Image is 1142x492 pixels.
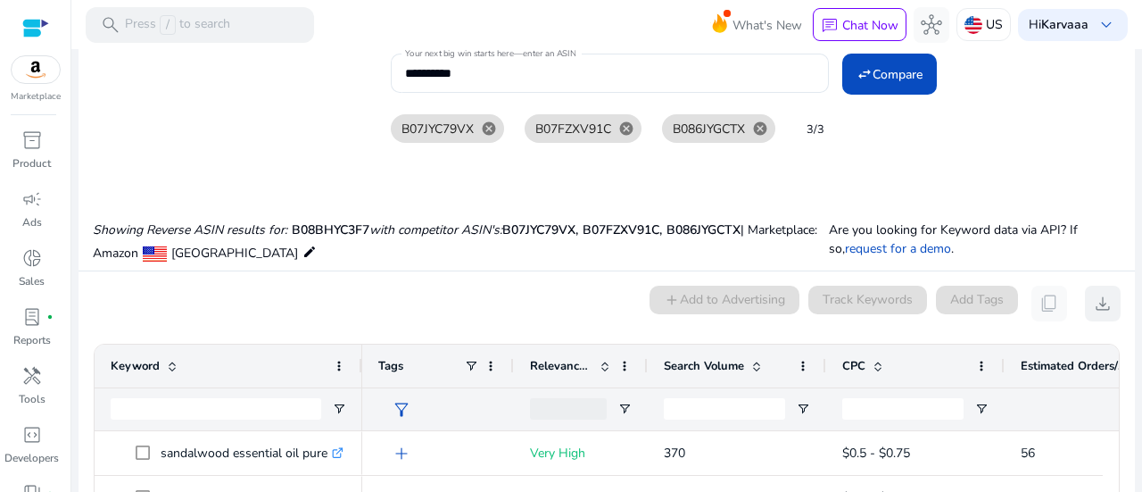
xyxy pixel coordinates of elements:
span: fiber_manual_record [46,313,54,321]
button: hub [914,7,949,43]
i: with competitor ASIN's: [369,221,502,238]
mat-hint: 3/3 [807,119,824,138]
span: / [160,15,176,35]
span: B07JYC79VX [502,221,583,238]
p: Tools [19,391,46,407]
span: Search Volume [664,358,744,374]
button: Compare [842,54,937,95]
p: Reports [13,332,51,348]
span: Compare [873,65,923,84]
span: B086JYGCTX [673,120,745,138]
button: Open Filter Menu [617,402,632,416]
input: CPC Filter Input [842,398,964,420]
span: add [391,443,412,464]
span: B07JYC79VX [401,120,474,138]
mat-icon: cancel [745,121,775,137]
span: CPC [842,358,865,374]
p: US [986,9,1003,40]
span: 56 [1021,445,1035,462]
span: Keyword [111,358,160,374]
span: download [1092,293,1113,314]
button: Open Filter Menu [974,402,989,416]
p: Marketplace [11,90,61,104]
a: request for a demo [845,240,951,257]
span: B086JYGCTX [666,221,741,238]
p: Hi [1029,19,1088,31]
input: Search Volume Filter Input [664,398,785,420]
button: Open Filter Menu [796,402,810,416]
p: Are you looking for Keyword data via API? If so, . [829,221,1121,258]
p: Press to search [125,15,230,35]
span: $0.5 - $0.75 [842,445,910,462]
b: Karvaaa [1041,16,1088,33]
mat-icon: swap_horiz [856,66,873,82]
span: , [659,221,666,238]
span: B07FZXV91C [535,120,611,138]
p: Chat Now [842,17,898,34]
button: chatChat Now [813,8,906,42]
mat-icon: edit [302,241,317,263]
mat-icon: cancel [611,121,641,137]
p: Developers [4,450,59,466]
span: handyman [21,365,43,387]
span: 370 [664,445,685,462]
span: What's New [732,10,802,41]
span: hub [921,14,942,36]
span: , [575,221,583,238]
span: Relevance Score [530,358,592,374]
button: download [1085,286,1121,321]
span: filter_alt [391,399,412,421]
span: campaign [21,188,43,210]
span: donut_small [21,247,43,269]
span: [GEOGRAPHIC_DATA] [171,245,298,262]
p: Product [12,155,51,171]
mat-icon: cancel [474,121,504,137]
span: B07FZXV91C [583,221,666,238]
span: Tags [378,358,403,374]
span: B08BHYC3F7 [292,221,369,238]
button: Open Filter Menu [332,402,346,416]
p: Ads [22,214,42,230]
img: amazon.svg [12,56,60,83]
span: keyboard_arrow_down [1096,14,1117,36]
p: Sales [19,273,45,289]
p: sandalwood essential oil pure [161,435,343,471]
span: chat [821,17,839,35]
i: Showing Reverse ASIN results for: [93,221,287,238]
p: Very High [530,435,632,471]
mat-label: Your next big win starts here—enter an ASIN [405,47,575,60]
span: inventory_2 [21,129,43,151]
img: us.svg [964,16,982,34]
input: Keyword Filter Input [111,398,321,420]
span: Estimated Orders/Month [1021,358,1128,374]
span: search [100,14,121,36]
span: code_blocks [21,424,43,446]
span: lab_profile [21,306,43,328]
